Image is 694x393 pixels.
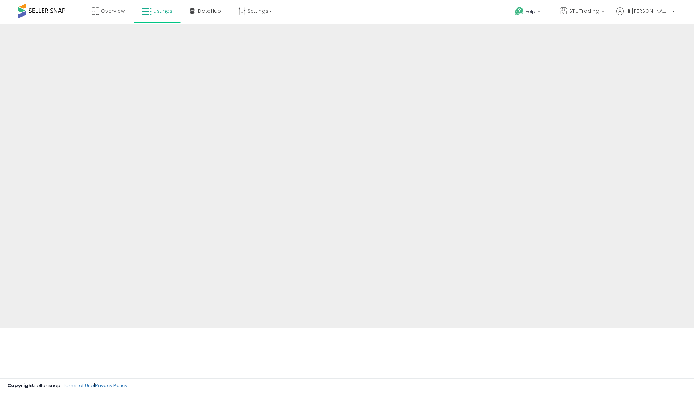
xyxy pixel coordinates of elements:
span: STIL Trading [569,7,599,15]
span: DataHub [198,7,221,15]
a: Hi [PERSON_NAME] [616,7,675,24]
span: Help [525,8,535,15]
span: Overview [101,7,125,15]
span: Listings [153,7,173,15]
a: Help [509,1,548,24]
i: Get Help [514,7,524,16]
span: Hi [PERSON_NAME] [626,7,670,15]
